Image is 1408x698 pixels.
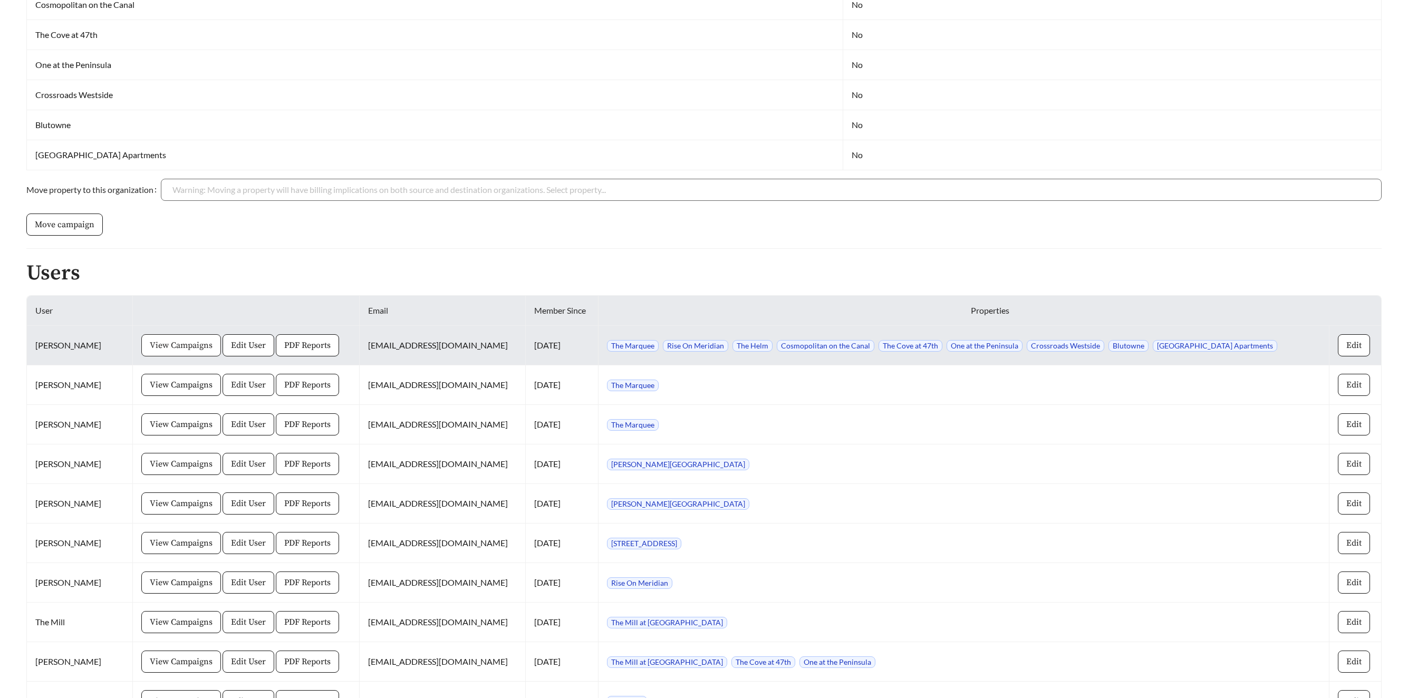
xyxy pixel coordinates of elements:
[223,656,274,666] a: Edit User
[231,418,266,431] span: Edit User
[150,537,213,549] span: View Campaigns
[1346,497,1362,510] span: Edit
[607,617,727,628] span: The Mill at [GEOGRAPHIC_DATA]
[732,340,773,352] span: The Helm
[360,642,526,682] td: [EMAIL_ADDRESS][DOMAIN_NAME]
[231,655,266,668] span: Edit User
[231,537,266,549] span: Edit User
[223,577,274,587] a: Edit User
[141,656,221,666] a: View Campaigns
[526,326,599,365] td: [DATE]
[360,523,526,563] td: [EMAIL_ADDRESS][DOMAIN_NAME]
[276,532,339,554] button: PDF Reports
[27,326,133,365] td: [PERSON_NAME]
[141,458,221,468] a: View Campaigns
[223,458,274,468] a: Edit User
[27,50,843,80] td: One at the Peninsula
[607,538,681,549] span: [STREET_ADDRESS]
[276,492,339,515] button: PDF Reports
[284,458,331,470] span: PDF Reports
[526,296,599,326] th: Member Since
[223,571,274,594] button: Edit User
[1108,340,1149,352] span: Blutowne
[526,523,599,563] td: [DATE]
[223,413,274,435] button: Edit User
[223,651,274,673] button: Edit User
[1338,374,1370,396] button: Edit
[284,576,331,589] span: PDF Reports
[141,616,221,626] a: View Campaigns
[607,459,749,470] span: [PERSON_NAME][GEOGRAPHIC_DATA]
[141,419,221,429] a: View Campaigns
[1027,340,1104,352] span: Crossroads Westside
[141,651,221,673] button: View Campaigns
[947,340,1023,352] span: One at the Peninsula
[284,379,331,391] span: PDF Reports
[777,340,874,352] span: Cosmopolitan on the Canal
[27,405,133,444] td: [PERSON_NAME]
[27,140,843,170] td: [GEOGRAPHIC_DATA] Apartments
[27,603,133,642] td: The Mill
[1338,651,1370,673] button: Edit
[1338,334,1370,356] button: Edit
[223,492,274,515] button: Edit User
[276,571,339,594] button: PDF Reports
[607,419,659,431] span: The Marquee
[150,339,213,352] span: View Campaigns
[223,498,274,508] a: Edit User
[141,532,221,554] button: View Campaigns
[284,655,331,668] span: PDF Reports
[141,537,221,547] a: View Campaigns
[284,497,331,510] span: PDF Reports
[35,218,94,231] span: Move campaign
[141,492,221,515] button: View Campaigns
[1338,413,1370,435] button: Edit
[27,444,133,484] td: [PERSON_NAME]
[223,532,274,554] button: Edit User
[607,577,672,589] span: Rise On Meridian
[223,611,274,633] button: Edit User
[1346,458,1362,470] span: Edit
[27,296,133,326] th: User
[843,110,1382,140] td: No
[360,444,526,484] td: [EMAIL_ADDRESS][DOMAIN_NAME]
[607,498,749,510] span: [PERSON_NAME][GEOGRAPHIC_DATA]
[360,296,526,326] th: Email
[150,655,213,668] span: View Campaigns
[360,326,526,365] td: [EMAIL_ADDRESS][DOMAIN_NAME]
[1346,616,1362,628] span: Edit
[27,20,843,50] td: The Cove at 47th
[141,379,221,389] a: View Campaigns
[879,340,942,352] span: The Cove at 47th
[27,80,843,110] td: Crossroads Westside
[731,656,795,668] span: The Cove at 47th
[26,261,1382,285] h2: Users
[223,419,274,429] a: Edit User
[27,110,843,140] td: Blutowne
[27,642,133,682] td: [PERSON_NAME]
[276,651,339,673] button: PDF Reports
[1346,537,1362,549] span: Edit
[150,379,213,391] span: View Campaigns
[223,334,274,356] button: Edit User
[150,616,213,628] span: View Campaigns
[141,498,221,508] a: View Campaigns
[231,458,266,470] span: Edit User
[1346,655,1362,668] span: Edit
[26,214,103,236] button: Move campaign
[1338,571,1370,594] button: Edit
[27,563,133,603] td: [PERSON_NAME]
[27,365,133,405] td: [PERSON_NAME]
[799,656,875,668] span: One at the Peninsula
[27,523,133,563] td: [PERSON_NAME]
[141,453,221,475] button: View Campaigns
[1338,492,1370,515] button: Edit
[526,405,599,444] td: [DATE]
[1153,340,1277,352] span: [GEOGRAPHIC_DATA] Apartments
[223,453,274,475] button: Edit User
[360,365,526,405] td: [EMAIL_ADDRESS][DOMAIN_NAME]
[284,418,331,431] span: PDF Reports
[141,611,221,633] button: View Campaigns
[360,405,526,444] td: [EMAIL_ADDRESS][DOMAIN_NAME]
[141,577,221,587] a: View Campaigns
